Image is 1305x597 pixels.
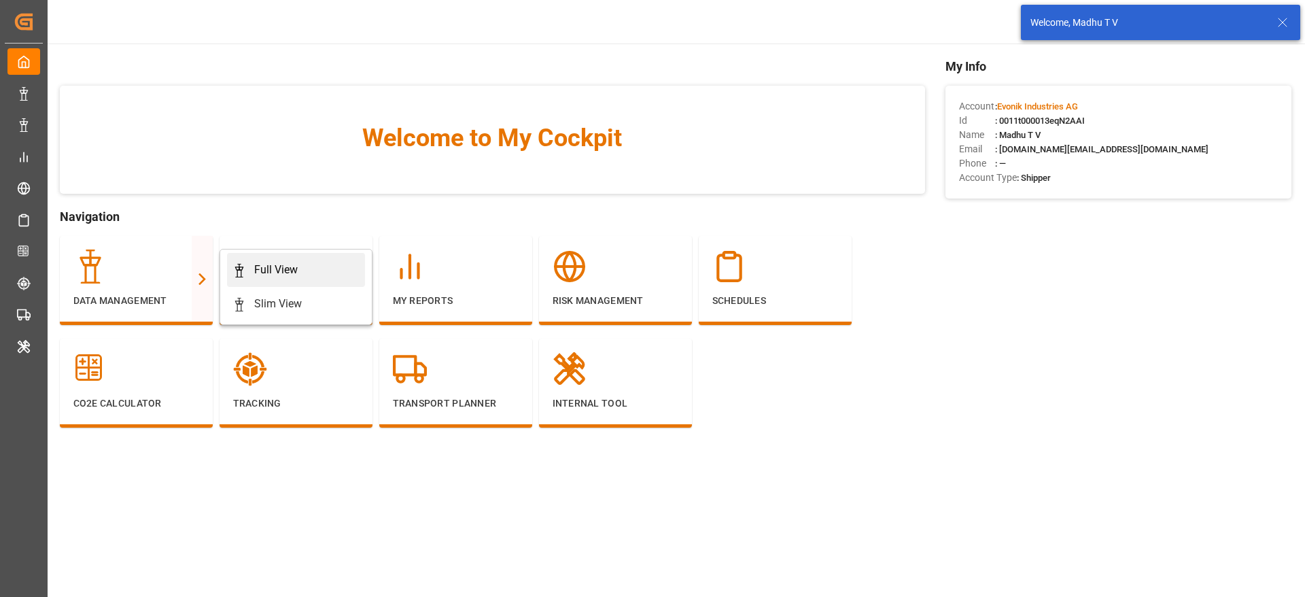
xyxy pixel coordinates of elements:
[959,142,995,156] span: Email
[227,253,365,287] a: Full View
[959,171,1017,185] span: Account Type
[995,101,1078,112] span: :
[393,396,519,411] p: Transport Planner
[959,156,995,171] span: Phone
[254,296,302,312] div: Slim View
[959,128,995,142] span: Name
[995,158,1006,169] span: : —
[1030,16,1264,30] div: Welcome, Madhu T V
[553,294,678,308] p: Risk Management
[959,114,995,128] span: Id
[995,130,1041,140] span: : Madhu T V
[945,57,1291,75] span: My Info
[1017,173,1051,183] span: : Shipper
[73,294,199,308] p: Data Management
[227,287,365,321] a: Slim View
[995,116,1085,126] span: : 0011t000013eqN2AAI
[712,294,838,308] p: Schedules
[995,144,1208,154] span: : [DOMAIN_NAME][EMAIL_ADDRESS][DOMAIN_NAME]
[60,207,925,226] span: Navigation
[233,396,359,411] p: Tracking
[393,294,519,308] p: My Reports
[553,396,678,411] p: Internal Tool
[997,101,1078,112] span: Evonik Industries AG
[959,99,995,114] span: Account
[254,262,298,278] div: Full View
[87,120,898,156] span: Welcome to My Cockpit
[73,396,199,411] p: CO2e Calculator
